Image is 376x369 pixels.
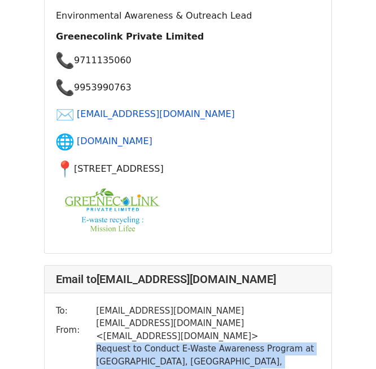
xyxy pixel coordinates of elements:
[56,106,74,124] img: ✉️
[56,305,96,318] td: To:
[320,315,376,369] iframe: Chat Widget
[56,10,320,21] p: Environmental Awareness & Outreach Lead
[56,272,320,286] h4: Email to [EMAIL_ADDRESS][DOMAIN_NAME]
[56,51,74,70] img: 📞
[56,79,320,97] p: 9953990763
[77,108,235,119] a: [EMAIL_ADDRESS][DOMAIN_NAME]
[56,187,169,233] img: AIorK4yTiw3jveHCJ9YN2fnGIAo00y5773kvRiolaLhmE9whMPctOg-zMHt7sQYAF96p_ae-xvDJjM8MJqUu
[56,79,74,97] img: 📞
[56,133,74,151] img: 🌐
[56,317,96,342] td: From:
[56,160,74,178] img: 📍
[77,136,152,146] a: [DOMAIN_NAME]
[56,31,204,42] b: Greenecolink Private Limited
[96,305,320,318] td: [EMAIL_ADDRESS][DOMAIN_NAME]
[56,51,320,70] p: 9711135060
[56,160,320,178] p: [STREET_ADDRESS]
[96,317,320,342] td: [EMAIL_ADDRESS][DOMAIN_NAME] < [EMAIL_ADDRESS][DOMAIN_NAME] >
